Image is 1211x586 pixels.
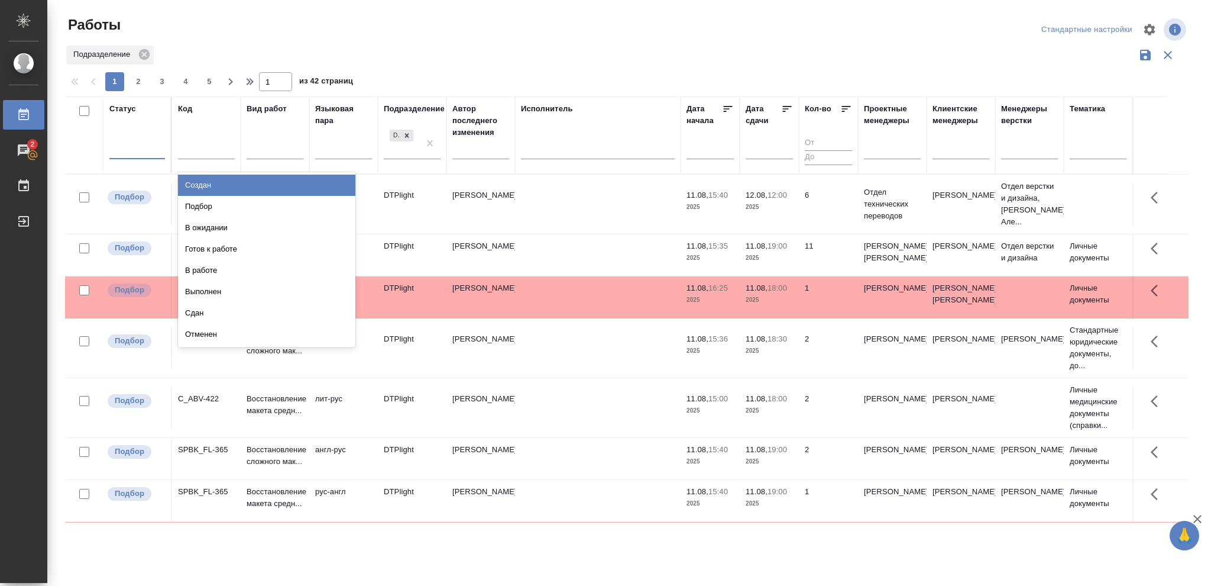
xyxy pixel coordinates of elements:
[153,76,171,88] span: 3
[3,136,44,165] a: 2
[746,405,793,417] p: 2025
[768,334,787,343] p: 18:30
[178,175,355,196] div: Создан
[129,76,148,88] span: 2
[746,394,768,403] p: 11.08,
[687,345,734,357] p: 2025
[446,387,515,429] td: [PERSON_NAME]
[378,183,446,225] td: DTPlight
[109,103,136,115] div: Статус
[1144,234,1172,263] button: Здесь прячутся важные кнопки
[799,276,858,318] td: 1
[65,15,121,34] span: Работы
[178,444,235,456] div: SPBK_FL-365
[23,139,41,150] span: 2
[178,217,355,239] div: В ожидании
[768,487,787,496] p: 19:00
[746,242,768,250] p: 11.08,
[309,327,378,369] td: кит-рус
[309,387,378,429] td: лит-рус
[768,242,787,250] p: 19:00
[746,456,793,468] p: 2025
[708,334,728,343] p: 15:36
[746,487,768,496] p: 11.08,
[708,191,728,199] p: 15:40
[746,191,768,199] p: 12.08,
[1070,324,1126,372] p: Стандартные юридические документы, до...
[176,72,195,91] button: 4
[927,276,995,318] td: [PERSON_NAME], [PERSON_NAME]
[200,72,219,91] button: 5
[687,284,708,292] p: 11.08,
[106,393,165,409] div: Можно подбирать исполнителей
[106,444,165,460] div: Можно подбирать исполнителей
[858,181,927,228] td: Отдел технических переводов
[746,252,793,264] p: 2025
[799,183,858,225] td: 6
[378,234,446,276] td: DTPlight
[1144,438,1172,466] button: Здесь прячутся важные кнопки
[746,445,768,454] p: 11.08,
[73,49,134,60] p: Подразделение
[1070,282,1126,306] p: Личные документы
[805,150,852,165] input: До
[178,486,235,498] div: SPBK_FL-365
[858,387,927,429] td: [PERSON_NAME]
[858,480,927,521] td: [PERSON_NAME]
[115,335,144,347] p: Подбор
[1001,103,1058,127] div: Менеджеры верстки
[309,480,378,521] td: рус-англ
[708,394,728,403] p: 15:00
[178,324,355,345] div: Отменен
[178,281,355,302] div: Выполнен
[247,103,287,115] div: Вид работ
[746,201,793,213] p: 2025
[708,242,728,250] p: 15:35
[115,191,144,203] p: Подбор
[927,387,995,429] td: [PERSON_NAME]
[178,196,355,217] div: Подбор
[1144,387,1172,416] button: Здесь прячутся важные кнопки
[799,234,858,276] td: 11
[1070,384,1126,432] p: Личные медицинские документы (справки...
[153,72,171,91] button: 3
[446,234,515,276] td: [PERSON_NAME]
[178,260,355,281] div: В работе
[768,191,787,199] p: 12:00
[687,456,734,468] p: 2025
[129,72,148,91] button: 2
[115,395,144,407] p: Подбор
[115,446,144,458] p: Подбор
[858,327,927,369] td: [PERSON_NAME]
[799,387,858,429] td: 2
[1135,15,1164,44] span: Настроить таблицу
[746,284,768,292] p: 11.08,
[932,103,989,127] div: Клиентские менеджеры
[106,189,165,205] div: Можно подбирать исполнителей
[1157,44,1179,66] button: Сбросить фильтры
[1134,44,1157,66] button: Сохранить фильтры
[178,302,355,324] div: Сдан
[178,393,235,405] div: C_ABV-422
[299,74,353,91] span: из 42 страниц
[115,284,144,296] p: Подбор
[927,234,995,276] td: [PERSON_NAME]
[805,136,852,151] input: От
[858,438,927,479] td: [PERSON_NAME]
[247,444,303,468] p: Восстановление сложного мак...
[390,130,400,142] div: DTPlight
[1070,444,1126,468] p: Личные документы
[115,242,144,254] p: Подбор
[309,438,378,479] td: англ-рус
[388,128,415,143] div: DTPlight
[687,201,734,213] p: 2025
[378,327,446,369] td: DTPlight
[799,438,858,479] td: 2
[687,405,734,417] p: 2025
[864,103,921,127] div: Проектные менеджеры
[687,334,708,343] p: 11.08,
[1070,240,1126,264] p: Личные документы
[687,498,734,510] p: 2025
[1144,183,1172,212] button: Здесь прячутся важные кнопки
[378,438,446,479] td: DTPlight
